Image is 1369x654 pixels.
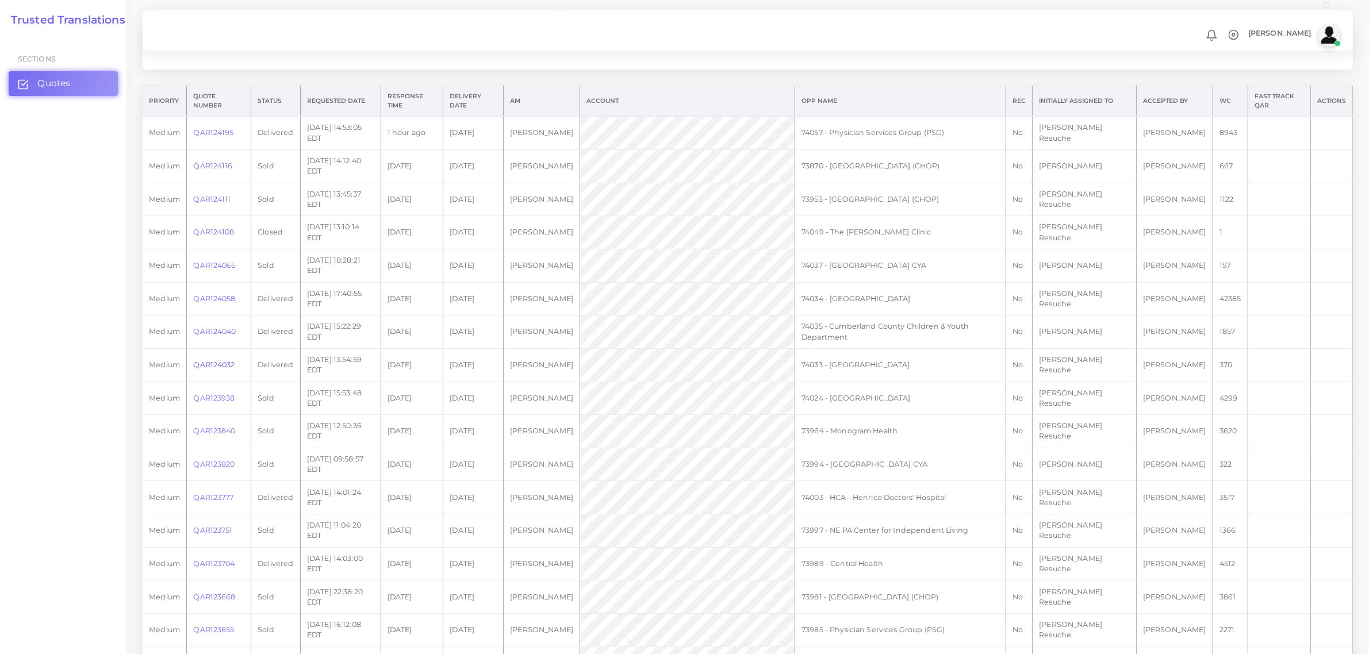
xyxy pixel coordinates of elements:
[1213,415,1248,448] td: 3620
[193,128,233,137] a: QAR124195
[300,316,381,349] td: [DATE] 15:22:29 EDT
[193,493,233,502] a: QAR123777
[443,348,504,382] td: [DATE]
[251,448,301,481] td: Sold
[300,183,381,216] td: [DATE] 13:45:37 EDT
[193,360,235,369] a: QAR124032
[149,493,180,502] span: medium
[381,614,443,647] td: [DATE]
[193,593,235,601] a: QAR123668
[300,448,381,481] td: [DATE] 09:58:57 EDT
[795,282,1006,316] td: 74034 - [GEOGRAPHIC_DATA]
[795,216,1006,249] td: 74049 - The [PERSON_NAME] Clinic
[300,580,381,614] td: [DATE] 22:38:20 EDT
[300,216,381,249] td: [DATE] 13:10:14 EDT
[1033,282,1137,316] td: [PERSON_NAME] Resuche
[1033,580,1137,614] td: [PERSON_NAME] Resuche
[443,249,504,282] td: [DATE]
[1136,216,1213,249] td: [PERSON_NAME]
[443,316,504,349] td: [DATE]
[504,86,580,116] th: AM
[443,614,504,647] td: [DATE]
[149,625,180,634] span: medium
[795,183,1006,216] td: 73953 - [GEOGRAPHIC_DATA] (CHOP)
[443,547,504,580] td: [DATE]
[187,86,251,116] th: Quote Number
[251,514,301,548] td: Sold
[300,415,381,448] td: [DATE] 12:50:36 EDT
[795,614,1006,647] td: 73985 - Physician Services Group (PSG)
[504,614,580,647] td: [PERSON_NAME]
[251,348,301,382] td: Delivered
[795,316,1006,349] td: 74035 - Cumberland County Children & Youth Department
[381,116,443,149] td: 1 hour ago
[381,415,443,448] td: [DATE]
[1136,448,1213,481] td: [PERSON_NAME]
[193,161,232,170] a: QAR124116
[193,559,235,568] a: QAR123704
[149,426,180,435] span: medium
[504,249,580,282] td: [PERSON_NAME]
[1006,580,1032,614] td: No
[795,149,1006,183] td: 73870 - [GEOGRAPHIC_DATA] (CHOP)
[381,547,443,580] td: [DATE]
[1033,382,1137,415] td: [PERSON_NAME] Resuche
[381,216,443,249] td: [DATE]
[251,116,301,149] td: Delivered
[149,161,180,170] span: medium
[381,149,443,183] td: [DATE]
[1213,580,1248,614] td: 3861
[1006,614,1032,647] td: No
[193,228,234,236] a: QAR124108
[1006,514,1032,548] td: No
[1033,448,1137,481] td: [PERSON_NAME]
[443,183,504,216] td: [DATE]
[300,514,381,548] td: [DATE] 11:04:20 EDT
[1006,316,1032,349] td: No
[504,514,580,548] td: [PERSON_NAME]
[504,481,580,514] td: [PERSON_NAME]
[1213,348,1248,382] td: 370
[251,86,301,116] th: Status
[1136,514,1213,548] td: [PERSON_NAME]
[443,448,504,481] td: [DATE]
[1213,614,1248,647] td: 2271
[143,86,187,116] th: Priority
[251,614,301,647] td: Sold
[149,394,180,402] span: medium
[1213,382,1248,415] td: 4299
[1006,249,1032,282] td: No
[251,481,301,514] td: Delivered
[1213,249,1248,282] td: 157
[1310,86,1352,116] th: Actions
[1136,149,1213,183] td: [PERSON_NAME]
[149,327,180,336] span: medium
[1006,415,1032,448] td: No
[149,526,180,534] span: medium
[300,86,381,116] th: Requested Date
[1136,116,1213,149] td: [PERSON_NAME]
[1213,149,1248,183] td: 667
[9,71,118,95] a: Quotes
[443,415,504,448] td: [DATE]
[381,348,443,382] td: [DATE]
[504,183,580,216] td: [PERSON_NAME]
[504,547,580,580] td: [PERSON_NAME]
[1136,183,1213,216] td: [PERSON_NAME]
[1136,249,1213,282] td: [PERSON_NAME]
[381,316,443,349] td: [DATE]
[251,547,301,580] td: Delivered
[504,415,580,448] td: [PERSON_NAME]
[1213,448,1248,481] td: 322
[1248,86,1310,116] th: Fast Track QAR
[1006,183,1032,216] td: No
[149,593,180,601] span: medium
[795,382,1006,415] td: 74024 - [GEOGRAPHIC_DATA]
[1006,149,1032,183] td: No
[580,86,795,116] th: Account
[193,261,235,270] a: QAR124065
[381,481,443,514] td: [DATE]
[1033,86,1137,116] th: Initially Assigned to
[1006,216,1032,249] td: No
[3,14,125,27] h2: Trusted Translations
